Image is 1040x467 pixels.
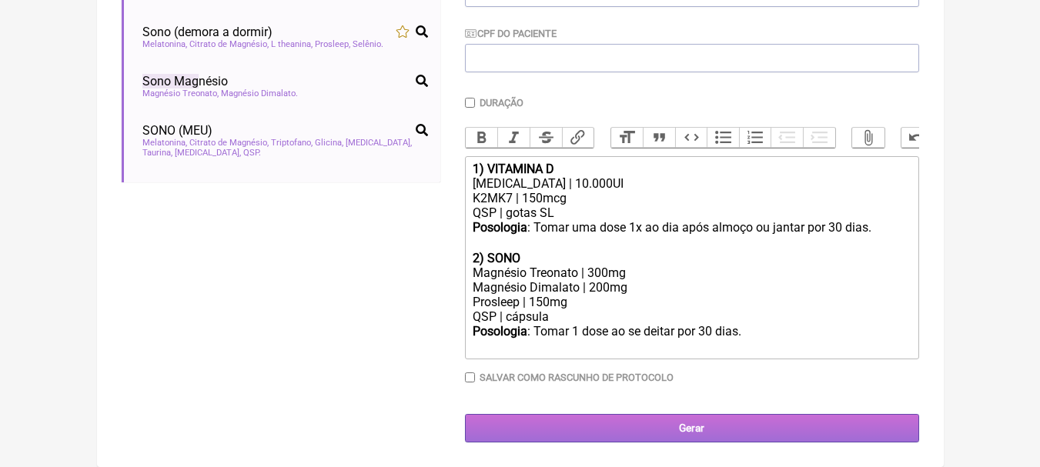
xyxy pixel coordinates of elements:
[271,39,313,49] span: L theanina
[142,148,172,158] span: Taurina
[189,39,269,49] span: Citrato de Magnésio
[142,88,219,98] span: Magnésio Treonato
[346,138,412,148] span: [MEDICAL_DATA]
[465,28,557,39] label: CPF do Paciente
[611,128,644,148] button: Heading
[175,148,241,158] span: [MEDICAL_DATA]
[473,220,910,251] div: : Tomar uma dose 1x ao dia após almoço ou jantar por 30 dias. ㅤ
[189,138,269,148] span: Citrato de Magnésio
[852,128,885,148] button: Attach Files
[497,128,530,148] button: Italic
[142,74,228,88] span: nésio
[771,128,803,148] button: Decrease Level
[142,123,212,138] span: SONO (MEU)
[675,128,707,148] button: Code
[473,220,527,235] strong: Posologia
[353,39,383,49] span: Selênio
[473,324,527,339] strong: Posologia
[142,25,273,39] span: Sono (demora a dormir)
[473,251,520,265] strong: 2) SONO
[562,128,594,148] button: Link
[243,148,261,158] span: QSP
[739,128,771,148] button: Numbers
[142,74,199,88] span: Sono Mag
[473,162,554,176] strong: 1) VITAMINA D
[315,39,350,49] span: Prosleep
[707,128,739,148] button: Bullets
[473,265,910,280] div: Magnésio Treonato | 300mg
[901,128,934,148] button: Undo
[465,414,919,442] input: Gerar
[466,128,498,148] button: Bold
[315,138,343,148] span: Glicina
[473,191,910,205] div: K2MK7 | 150mcg
[480,372,674,383] label: Salvar como rascunho de Protocolo
[643,128,675,148] button: Quote
[221,88,298,98] span: Magnésio Dimalato
[473,324,910,353] div: : Tomar 1 dose ao se deitar por 30 dias.
[271,138,313,148] span: Triptofano
[530,128,562,148] button: Strikethrough
[142,39,187,49] span: Melatonina
[803,128,835,148] button: Increase Level
[473,280,910,324] div: Magnésio Dimalato | 200mg Prosleep | 150mg QSP | cápsula
[473,176,910,191] div: [MEDICAL_DATA] | 10.000UI
[480,97,523,108] label: Duração
[473,205,910,220] div: QSP | gotas SL
[142,138,187,148] span: Melatonina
